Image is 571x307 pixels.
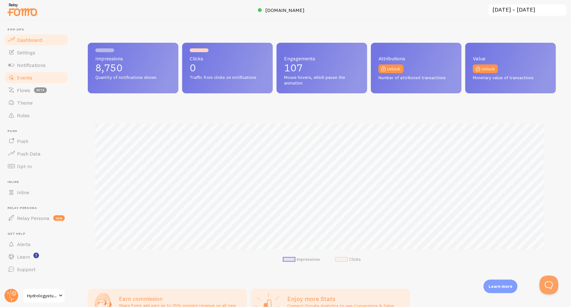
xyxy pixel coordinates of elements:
[17,37,42,43] span: Dashboard
[17,62,46,68] span: Notifications
[95,63,171,73] p: 8,750
[53,215,65,221] span: new
[190,63,265,73] p: 0
[190,56,265,61] span: Clicks
[4,109,69,122] a: Rules
[17,87,30,93] span: Flows
[4,46,69,59] a: Settings
[284,75,360,86] span: Mouse hovers, which pause the animation
[4,34,69,46] a: Dashboard
[17,241,31,247] span: Alerts
[17,138,28,144] span: Push
[284,56,360,61] span: Engagements
[95,75,171,80] span: Quantity of notifications shown
[378,75,454,81] span: Number of attributed transactions
[17,215,49,221] span: Relay Persona
[378,56,454,61] span: Attributions
[4,160,69,173] a: Opt-In
[473,64,498,73] a: Unlock
[4,147,69,160] a: Push Data
[8,28,69,32] span: Pop-ups
[8,206,69,210] span: Relay Persona
[17,151,41,157] span: Push Data
[335,257,361,262] li: Clicks
[17,49,35,56] span: Settings
[4,212,69,224] a: Relay Persona new
[4,59,69,71] a: Notifications
[4,238,69,250] a: Alerts
[4,135,69,147] a: Push
[4,250,69,263] a: Learn
[8,232,69,236] span: Get Help
[23,288,65,303] a: Hydrologystudio
[473,56,548,61] span: Value
[95,56,171,61] span: Impressions
[17,189,29,195] span: Inline
[4,263,69,276] a: Support
[8,129,69,133] span: Push
[4,186,69,199] a: Inline
[7,2,38,18] img: fomo-relay-logo-orange.svg
[17,100,33,106] span: Theme
[540,276,558,294] iframe: Help Scout Beacon - Open
[33,253,39,258] svg: <p>Watch New Feature Tutorials!</p>
[119,295,243,302] h3: Earn commission
[190,75,265,80] span: Traffic from clicks on notifications
[4,71,69,84] a: Events
[4,96,69,109] a: Theme
[378,64,404,73] a: Unlock
[4,84,69,96] a: Flows beta
[287,295,406,303] h2: Enjoy more Stats
[27,292,57,299] span: Hydrologystudio
[489,283,512,289] p: Learn more
[34,87,47,93] span: beta
[484,280,518,293] div: Learn more
[17,163,32,169] span: Opt-In
[473,75,548,81] span: Monetary value of transactions
[17,266,36,272] span: Support
[17,254,30,260] span: Learn
[283,257,320,262] li: Impressions
[284,63,360,73] p: 107
[17,112,30,118] span: Rules
[17,74,32,81] span: Events
[8,180,69,184] span: Inline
